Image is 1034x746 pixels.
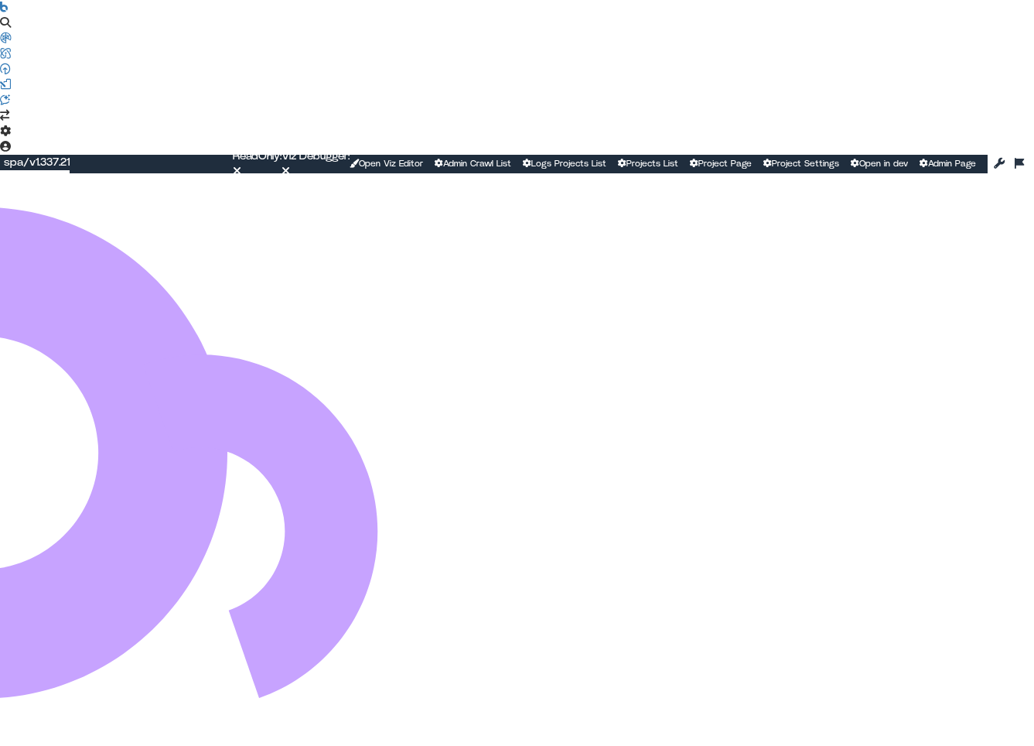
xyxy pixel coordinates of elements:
[920,158,976,170] a: Admin Page
[531,159,606,168] span: Logs Projects List
[626,159,678,168] span: Projects List
[443,159,511,168] span: Admin Crawl List
[928,159,976,168] span: Admin Page
[435,158,511,170] a: Admin Crawl List
[523,158,606,170] a: Logs Projects List
[698,159,752,168] span: Project Page
[772,159,839,168] span: Project Settings
[350,158,423,170] a: Open Viz Editor
[359,159,423,168] span: Open Viz Editor
[690,158,752,170] a: Project Page
[859,159,908,168] span: Open in dev
[233,149,282,164] div: ReadOnly:
[282,149,350,164] div: Viz Debugger:
[618,158,678,170] a: Projects List
[851,158,908,170] a: Open in dev
[763,158,839,170] a: Project Settings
